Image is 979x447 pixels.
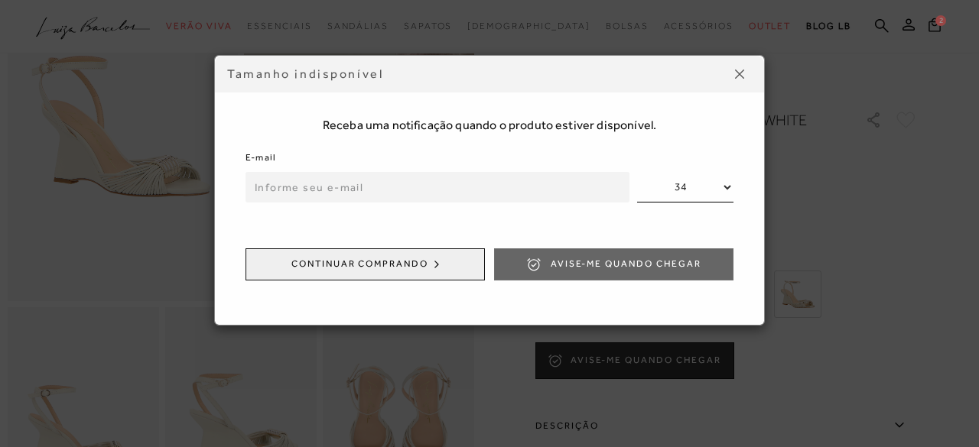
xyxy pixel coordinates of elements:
[227,66,727,83] div: Tamanho indisponível
[246,151,276,165] label: E-mail
[246,248,485,280] button: Continuar comprando
[494,248,733,280] button: Avise-me quando chegar
[246,117,733,134] span: Receba uma notificação quando o produto estiver disponível.
[735,70,744,79] img: icon-close.png
[246,172,629,202] input: Informe seu e-mail
[551,258,701,270] span: Avise-me quando chegar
